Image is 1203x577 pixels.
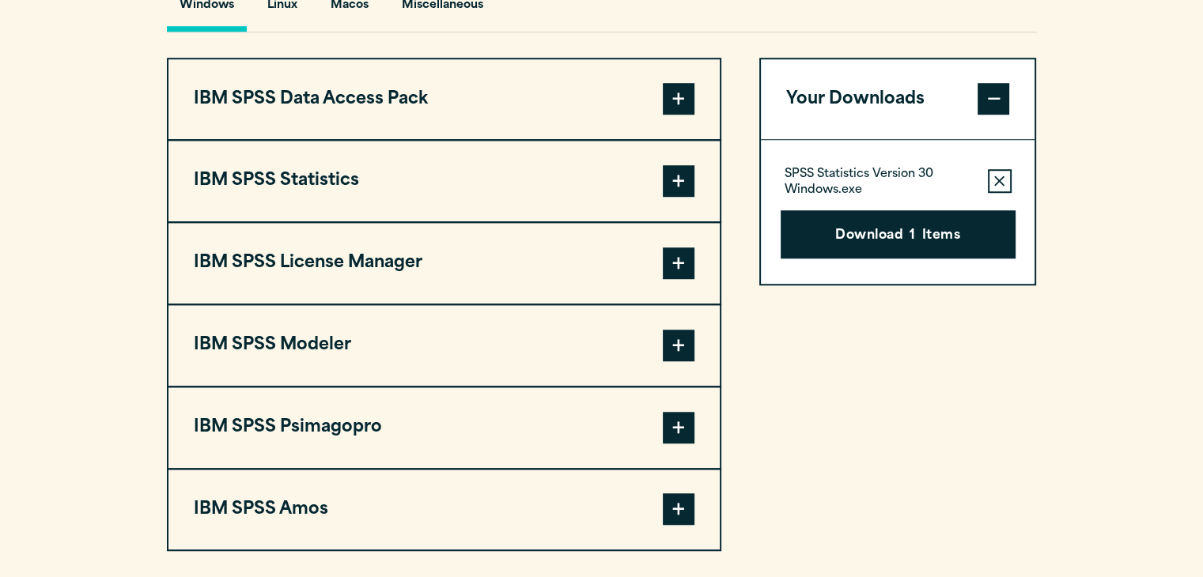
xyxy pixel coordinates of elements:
button: IBM SPSS Statistics [168,141,720,221]
button: Download1Items [781,210,1016,259]
button: IBM SPSS Amos [168,470,720,550]
p: SPSS Statistics Version 30 Windows.exe [785,167,975,198]
button: Your Downloads [761,59,1035,140]
button: IBM SPSS License Manager [168,223,720,304]
button: IBM SPSS Data Access Pack [168,59,720,140]
span: 1 [910,226,915,247]
button: IBM SPSS Psimagopro [168,387,720,468]
div: Your Downloads [761,139,1035,284]
button: IBM SPSS Modeler [168,305,720,386]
